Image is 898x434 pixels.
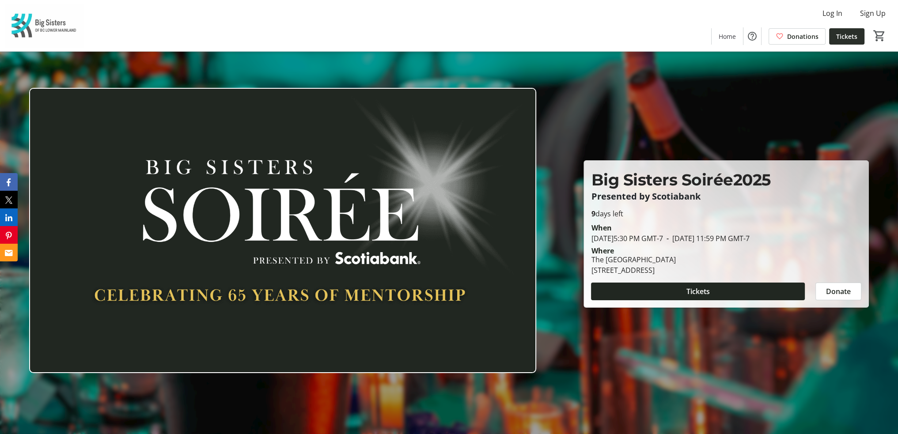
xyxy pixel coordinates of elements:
[686,286,710,297] span: Tickets
[591,192,861,201] p: Presented by Scotiabank
[712,28,743,45] a: Home
[663,234,672,243] span: -
[663,234,749,243] span: [DATE] 11:59 PM GMT-7
[591,265,675,275] div: [STREET_ADDRESS]
[719,32,736,41] span: Home
[743,27,761,45] button: Help
[591,208,861,219] p: days left
[822,8,842,19] span: Log In
[815,283,861,300] button: Donate
[591,254,675,265] div: The [GEOGRAPHIC_DATA]
[591,168,861,192] p: Big Sisters Soirée
[591,234,663,243] span: [DATE] 5:30 PM GMT-7
[871,28,887,44] button: Cart
[787,32,818,41] span: Donations
[591,223,611,233] div: When
[853,6,893,20] button: Sign Up
[815,6,849,20] button: Log In
[591,209,595,219] span: 9
[860,8,886,19] span: Sign Up
[769,28,826,45] a: Donations
[826,286,851,297] span: Donate
[829,28,864,45] a: Tickets
[5,4,84,48] img: Big Sisters of BC Lower Mainland's Logo
[591,283,805,300] button: Tickets
[591,247,614,254] div: Where
[733,170,770,189] span: 2025
[29,88,536,373] img: Campaign CTA Media Photo
[836,32,857,41] span: Tickets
